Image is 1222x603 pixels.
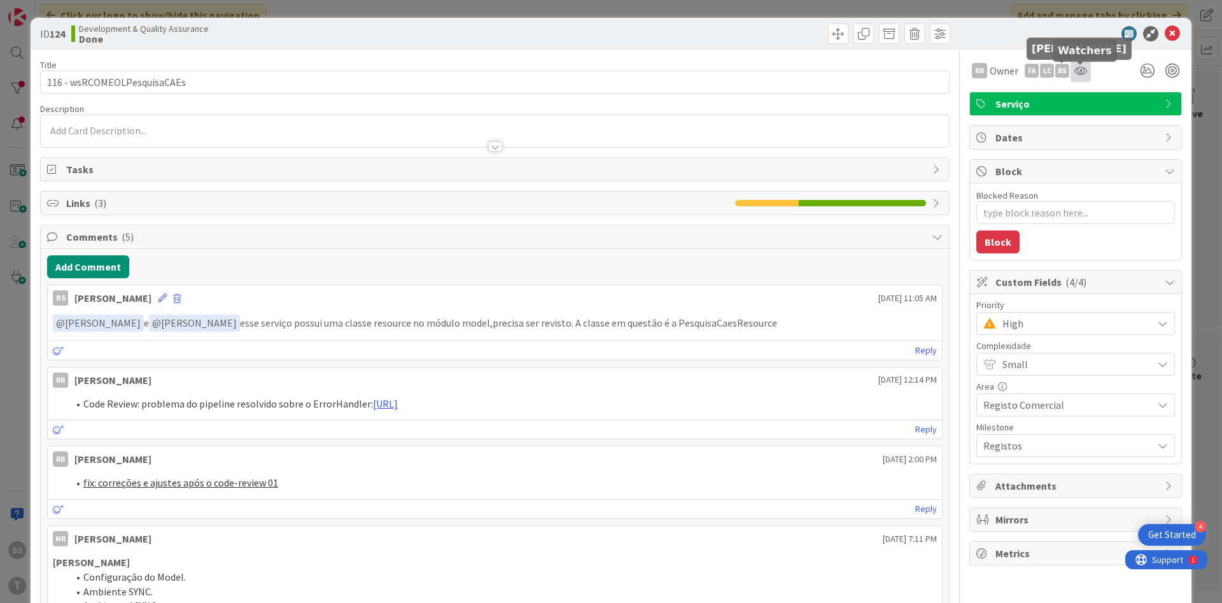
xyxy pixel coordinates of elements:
[878,292,937,305] span: [DATE] 11:05 AM
[995,274,1158,290] span: Custom Fields
[74,290,151,306] div: [PERSON_NAME]
[79,24,209,34] span: Development & Quality Assurance
[53,556,130,569] strong: [PERSON_NAME]
[152,316,237,329] span: [PERSON_NAME]
[976,190,1038,201] label: Blocked Reason
[883,532,937,546] span: [DATE] 7:11 PM
[1148,529,1196,541] div: Get Started
[66,5,69,15] div: 1
[976,341,1175,350] div: Complexidade
[53,290,68,306] div: BS
[53,451,68,467] div: RB
[915,343,937,358] a: Reply
[1002,315,1146,332] span: High
[915,501,937,517] a: Reply
[47,255,129,278] button: Add Comment
[40,59,57,71] label: Title
[66,162,926,177] span: Tasks
[83,585,153,598] span: Ambiente SYNC.
[83,476,278,489] a: fix: correções e ajustes após o code-review 01
[995,164,1158,179] span: Block
[972,63,987,78] div: RB
[983,437,1146,455] span: Registos
[53,531,68,546] div: MR
[1040,64,1054,78] div: LC
[56,316,65,329] span: @
[40,26,65,41] span: ID
[74,372,151,388] div: [PERSON_NAME]
[995,546,1158,561] span: Metrics
[976,231,1020,253] button: Block
[995,130,1158,145] span: Dates
[74,451,151,467] div: [PERSON_NAME]
[995,96,1158,111] span: Serviço
[50,27,65,40] b: 124
[68,397,937,411] li: Code Review: problema do pipeline resolvido sobre o ErrorHandler:
[56,316,141,329] span: [PERSON_NAME]
[66,229,926,245] span: Comments
[53,315,937,332] p: e esse serviço possui uma classe resource no módulo model,precisa ser revisto. A classe em questã...
[976,301,1175,309] div: Priority
[976,382,1175,391] div: Area
[915,422,937,437] a: Reply
[122,231,134,243] span: ( 5 )
[40,71,950,94] input: type card name here...
[94,197,106,209] span: ( 3 )
[79,34,209,44] b: Done
[1032,43,1127,55] h5: [PERSON_NAME]
[83,571,186,583] span: Configuração do Model.
[995,512,1158,527] span: Mirrors
[66,195,729,211] span: Links
[1065,276,1086,288] span: ( 4/4 )
[1055,64,1069,78] div: BS
[74,531,151,546] div: [PERSON_NAME]
[53,372,68,388] div: RB
[1025,64,1039,78] div: FA
[878,373,937,387] span: [DATE] 12:14 PM
[990,63,1018,78] span: Owner
[1138,524,1206,546] div: Open Get Started checklist, remaining modules: 4
[27,2,58,17] span: Support
[983,396,1146,414] span: Registo Comercial
[1002,355,1146,373] span: Small
[995,478,1158,493] span: Attachments
[883,453,937,466] span: [DATE] 2:00 PM
[40,103,84,115] span: Description
[1058,45,1112,57] h5: Watchers
[373,397,398,410] a: [URL]
[1195,521,1206,532] div: 4
[152,316,161,329] span: @
[976,423,1175,432] div: Milestone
